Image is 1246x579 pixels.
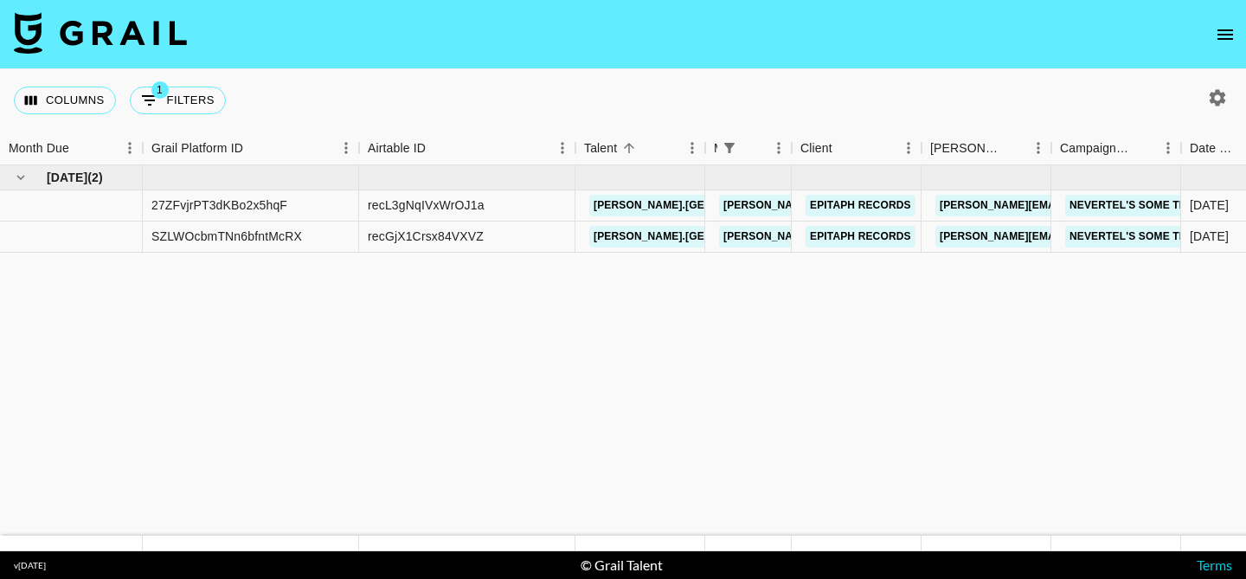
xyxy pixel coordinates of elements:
div: Manager [714,132,717,165]
div: Grail Platform ID [151,132,243,165]
div: v [DATE] [14,560,46,571]
div: Campaign (Type) [1060,132,1131,165]
a: [PERSON_NAME][EMAIL_ADDRESS][DOMAIN_NAME] [719,226,1001,248]
span: [DATE] [47,169,87,186]
a: [PERSON_NAME][EMAIL_ADDRESS][DOMAIN_NAME] [935,226,1217,248]
button: Menu [1155,135,1181,161]
a: Epitaph Records [806,195,915,216]
button: Menu [896,135,922,161]
button: Menu [549,135,575,161]
div: Manager [705,132,792,165]
div: Airtable ID [368,132,426,165]
span: 1 [151,81,169,99]
button: Sort [243,136,267,160]
div: Month Due [9,132,69,165]
button: Sort [1001,136,1025,160]
a: Nevertel's Some Things [1065,226,1217,248]
button: Menu [333,135,359,161]
button: Sort [742,136,766,160]
button: Sort [832,136,857,160]
button: Sort [1131,136,1155,160]
div: Talent [575,132,705,165]
a: Epitaph Records [806,226,915,248]
div: © Grail Talent [581,556,663,574]
div: Talent [584,132,617,165]
a: [PERSON_NAME].[GEOGRAPHIC_DATA] [589,195,803,216]
div: Airtable ID [359,132,575,165]
a: [PERSON_NAME][EMAIL_ADDRESS][DOMAIN_NAME] [719,195,1001,216]
div: Grail Platform ID [143,132,359,165]
button: Sort [617,136,641,160]
button: Menu [679,135,705,161]
div: SZLWOcbmTNn6bfntMcRX [151,228,302,245]
img: Grail Talent [14,12,187,54]
div: 8/6/2025 [1190,196,1229,214]
div: Client [800,132,832,165]
a: [PERSON_NAME][EMAIL_ADDRESS][DOMAIN_NAME] [935,195,1217,216]
button: Sort [69,136,93,160]
a: Nevertel's Some Things [1065,195,1217,216]
button: hide children [9,165,33,190]
div: 1 active filter [717,136,742,160]
span: ( 2 ) [87,169,103,186]
button: Select columns [14,87,116,114]
button: Sort [426,136,450,160]
a: Terms [1197,556,1232,573]
button: Menu [766,135,792,161]
div: Campaign (Type) [1051,132,1181,165]
button: Show filters [130,87,226,114]
div: [PERSON_NAME] [930,132,1001,165]
div: Client [792,132,922,165]
button: open drawer [1208,17,1243,52]
div: recGjX1Crsx84VXVZ [368,228,484,245]
div: Booker [922,132,1051,165]
div: 8/6/2025 [1190,228,1229,245]
div: Date Created [1190,132,1239,165]
button: Menu [1025,135,1051,161]
a: [PERSON_NAME].[GEOGRAPHIC_DATA] [589,226,803,248]
div: recL3gNqIVxWrOJ1a [368,196,485,214]
button: Menu [117,135,143,161]
div: 27ZFvjrPT3dKBo2x5hqF [151,196,287,214]
button: Show filters [717,136,742,160]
